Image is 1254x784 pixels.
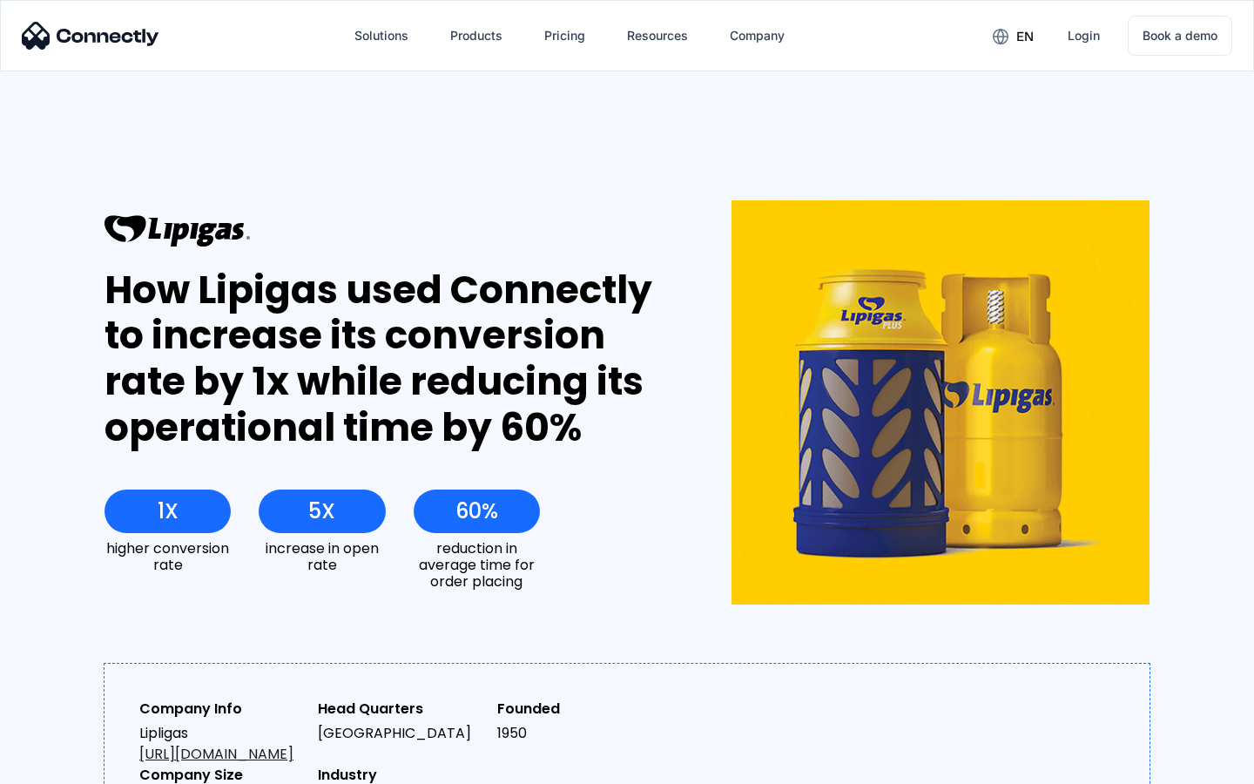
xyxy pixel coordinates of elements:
div: Pricing [544,24,585,48]
div: 5X [308,499,335,524]
div: Company Info [139,699,304,720]
div: en [1016,24,1034,49]
div: reduction in average time for order placing [414,540,540,591]
div: [GEOGRAPHIC_DATA] [318,723,482,744]
div: increase in open rate [259,540,385,573]
div: Resources [627,24,688,48]
div: Founded [497,699,662,720]
div: 1X [158,499,179,524]
div: higher conversion rate [104,540,231,573]
div: Company [730,24,785,48]
a: Login [1054,15,1114,57]
div: Products [450,24,502,48]
div: 1950 [497,723,662,744]
div: Login [1068,24,1100,48]
div: Head Quarters [318,699,482,720]
div: Solutions [354,24,408,48]
a: Book a demo [1128,16,1232,56]
div: 60% [455,499,498,524]
div: How Lipigas used Connectly to increase its conversion rate by 1x while reducing its operational t... [104,267,668,451]
img: Connectly Logo [22,22,159,50]
a: [URL][DOMAIN_NAME] [139,744,293,764]
a: Pricing [530,15,599,57]
div: Lipligas [139,723,304,765]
